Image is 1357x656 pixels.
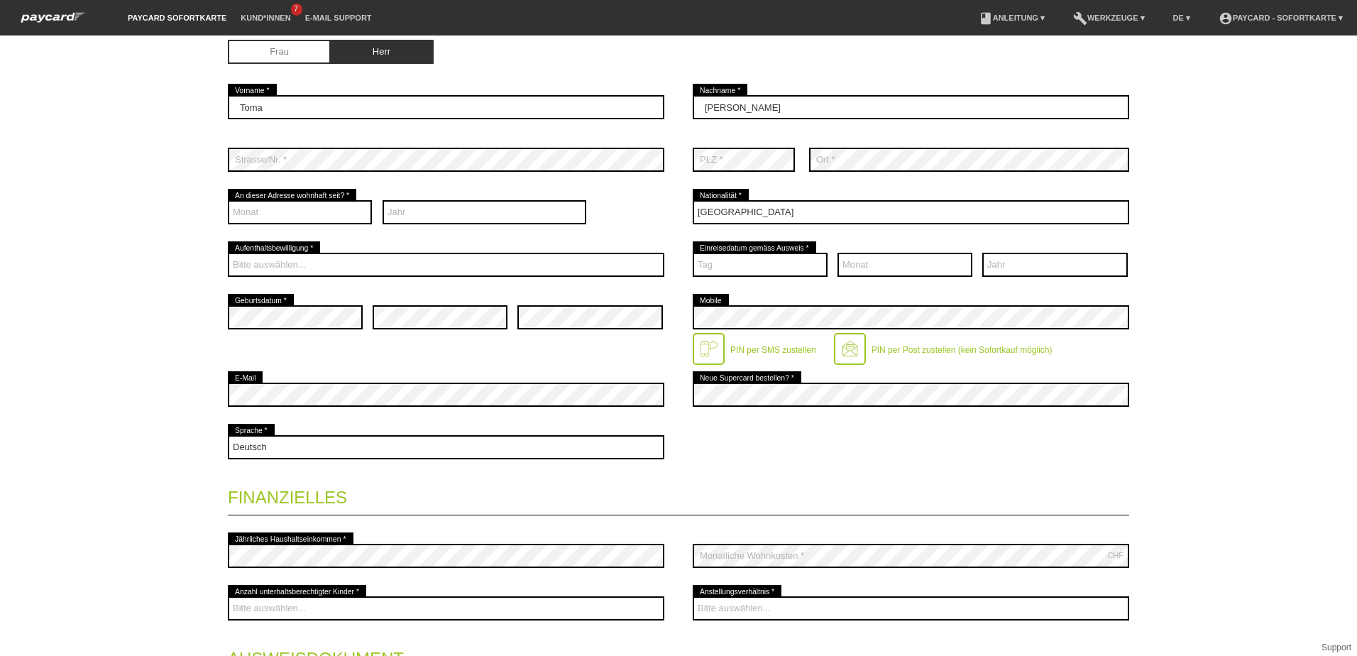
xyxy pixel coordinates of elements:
a: E-Mail Support [298,13,379,22]
a: paycard Sofortkarte [121,13,234,22]
div: CHF [1107,551,1123,559]
a: bookAnleitung ▾ [972,13,1052,22]
i: book [979,11,993,26]
a: account_circlepaycard - Sofortkarte ▾ [1212,13,1350,22]
i: build [1073,11,1087,26]
a: paycard Sofortkarte [14,16,92,27]
i: account_circle [1219,11,1233,26]
label: PIN per SMS zustellen [730,345,816,355]
a: buildWerkzeuge ▾ [1066,13,1152,22]
a: Kund*innen [234,13,297,22]
img: paycard Sofortkarte [14,10,92,25]
a: Support [1322,643,1351,652]
a: DE ▾ [1166,13,1197,22]
span: 7 [291,4,302,16]
label: PIN per Post zustellen (kein Sofortkauf möglich) [872,345,1053,355]
legend: Finanzielles [228,474,1129,515]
